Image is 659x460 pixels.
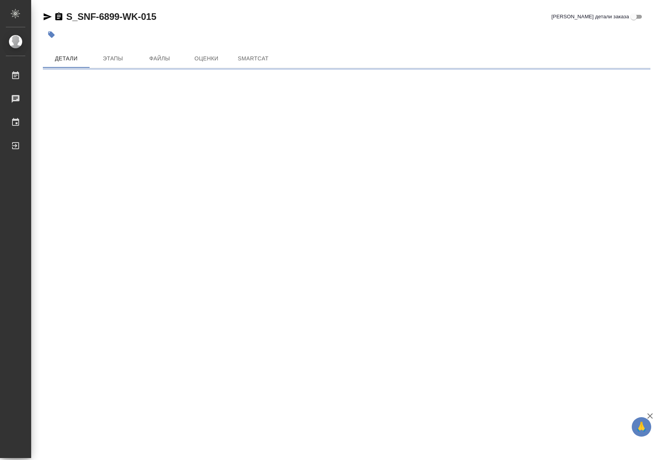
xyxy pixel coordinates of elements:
button: Скопировать ссылку для ЯМессенджера [43,12,52,21]
span: Файлы [141,54,178,63]
span: Этапы [94,54,132,63]
span: Детали [48,54,85,63]
a: S_SNF-6899-WK-015 [66,11,156,22]
button: Скопировать ссылку [54,12,63,21]
span: SmartCat [234,54,272,63]
button: 🙏 [632,417,651,437]
span: 🙏 [635,419,648,435]
span: [PERSON_NAME] детали заказа [552,13,629,21]
button: Добавить тэг [43,26,60,43]
span: Оценки [188,54,225,63]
